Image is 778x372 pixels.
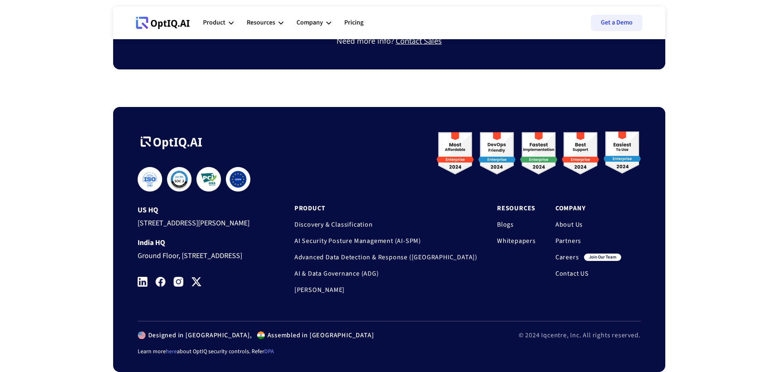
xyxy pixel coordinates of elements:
div: [STREET_ADDRESS][PERSON_NAME] [138,214,263,229]
div: Need more info? [337,37,396,45]
a: [PERSON_NAME] [294,286,477,294]
a: Company [555,204,621,212]
div: Company [296,11,331,35]
a: Resources [497,204,536,212]
a: Product [294,204,477,212]
a: About Us [555,221,621,229]
a: Advanced Data Detection & Response ([GEOGRAPHIC_DATA]) [294,253,477,261]
a: Whitepapers [497,237,536,245]
div: Learn more about OptIQ security controls. Refer [138,347,641,356]
a: Careers [555,253,579,261]
div: Company [296,17,323,28]
a: Pricing [344,11,363,35]
div: Ground Floor, [STREET_ADDRESS] [138,247,263,262]
div: Product [203,17,225,28]
a: DPA [264,347,274,356]
div: India HQ [138,239,263,247]
a: Contact Sales [396,37,442,45]
a: Contact US [555,270,621,278]
div: Assembled in [GEOGRAPHIC_DATA] [265,331,374,339]
a: Get a Demo [591,15,642,31]
div: US HQ [138,206,263,214]
a: Blogs [497,221,536,229]
div: Product [203,11,234,35]
a: Partners [555,237,621,245]
a: Webflow Homepage [136,11,190,35]
div: Resources [247,17,275,28]
div: join our team [584,254,621,261]
div: Resources [247,11,283,35]
a: Discovery & Classification [294,221,477,229]
div: Designed in [GEOGRAPHIC_DATA], [146,331,252,339]
a: AI Security Posture Management (AI-SPM) [294,237,477,245]
div: © 2024 Iqcentre, Inc. All rights reserved. [519,331,641,339]
a: here [166,347,177,356]
a: AI & Data Governance (ADG) [294,270,477,278]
